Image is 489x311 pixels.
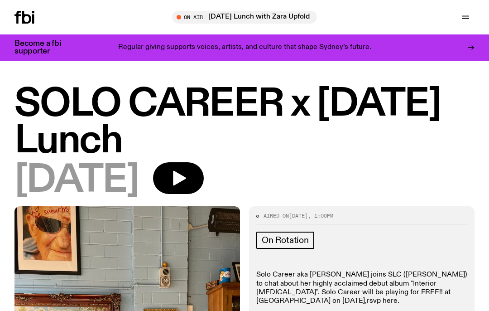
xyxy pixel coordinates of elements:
[289,212,308,219] span: [DATE]
[14,162,139,199] span: [DATE]
[14,40,72,55] h3: Become a fbi supporter
[118,44,371,52] p: Regular giving supports voices, artists, and culture that shape Sydney’s future.
[256,271,467,306] p: Solo Career aka [PERSON_NAME] joins SLC ([PERSON_NAME]) to chat about her highly acclaimed debut ...
[264,212,289,219] span: Aired on
[256,232,314,249] a: On Rotation
[262,235,309,245] span: On Rotation
[367,297,399,305] a: rsvp here.
[308,212,333,219] span: , 1:00pm
[14,86,475,160] h1: SOLO CAREER x [DATE] Lunch
[172,11,317,24] button: On Air[DATE] Lunch with Zara Upfold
